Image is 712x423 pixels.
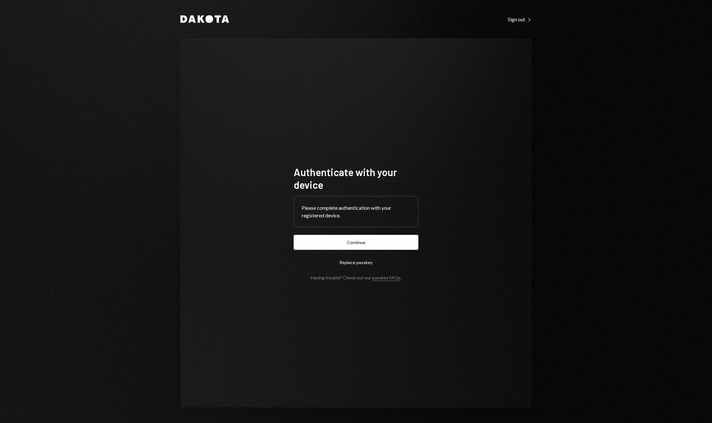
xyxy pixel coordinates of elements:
button: Continue [294,235,418,250]
a: passkey FAQs [372,275,401,281]
h1: Authenticate with your device [294,166,418,191]
div: Having trouble? Check out our . [311,275,401,280]
button: Replace passkey [294,255,418,270]
a: Sign out [508,16,532,23]
div: Please complete authentication with your registered device. [302,204,410,219]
